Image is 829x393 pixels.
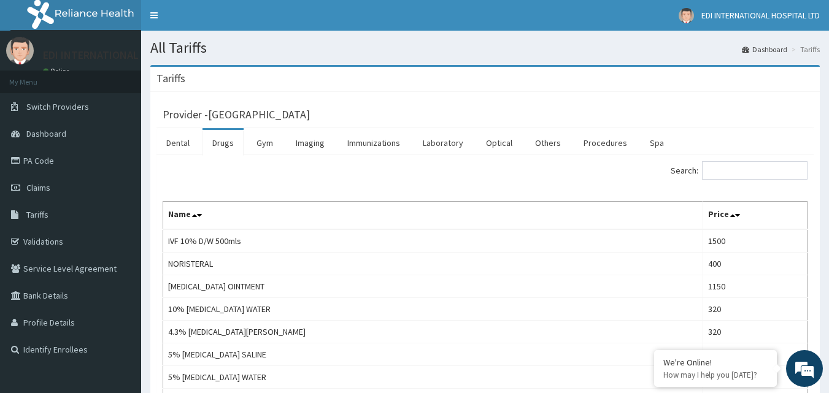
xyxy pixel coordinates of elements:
label: Search: [671,161,808,180]
td: 5% [MEDICAL_DATA] SALINE [163,343,703,366]
a: Laboratory [413,130,473,156]
a: Optical [476,130,522,156]
td: 4.3% [MEDICAL_DATA][PERSON_NAME] [163,321,703,343]
img: User Image [679,8,694,23]
td: 320 [703,321,808,343]
td: IVF 10% D/W 500mls [163,229,703,253]
input: Search: [702,161,808,180]
a: Dental [156,130,199,156]
span: Switch Providers [26,101,89,112]
td: 1150 [703,275,808,298]
td: 10% [MEDICAL_DATA] WATER [163,298,703,321]
td: 400 [703,253,808,275]
a: Spa [640,130,674,156]
span: Dashboard [26,128,66,139]
div: We're Online! [663,357,768,368]
h3: Tariffs [156,73,185,84]
h1: All Tariffs [150,40,820,56]
td: [MEDICAL_DATA] OINTMENT [163,275,703,298]
a: Others [525,130,571,156]
span: EDI INTERNATIONAL HOSPITAL LTD [701,10,820,21]
span: Claims [26,182,50,193]
span: Tariffs [26,209,48,220]
td: NORISTERAL [163,253,703,275]
a: Dashboard [742,44,787,55]
a: Gym [247,130,283,156]
td: 320 [703,343,808,366]
a: Imaging [286,130,334,156]
a: Immunizations [337,130,410,156]
a: Online [43,67,72,75]
a: Procedures [574,130,637,156]
p: EDI INTERNATIONAL HOSPITAL LTD [43,50,209,61]
td: 1500 [703,229,808,253]
td: 5% [MEDICAL_DATA] WATER [163,366,703,389]
h3: Provider - [GEOGRAPHIC_DATA] [163,109,310,120]
a: Drugs [202,130,244,156]
img: User Image [6,37,34,64]
td: 320 [703,298,808,321]
li: Tariffs [789,44,820,55]
th: Name [163,202,703,230]
p: How may I help you today? [663,370,768,380]
th: Price [703,202,808,230]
